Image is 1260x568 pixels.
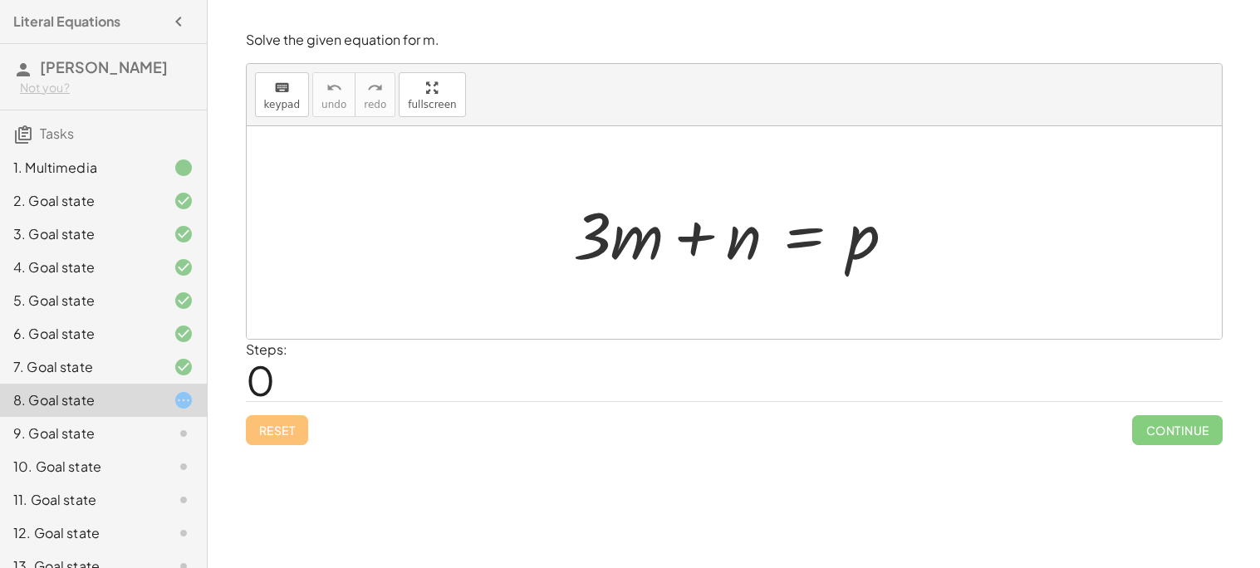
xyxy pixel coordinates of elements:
[13,490,147,510] div: 11. Goal state
[13,12,120,32] h4: Literal Equations
[174,257,194,277] i: Task finished and correct.
[246,340,287,358] label: Steps:
[13,224,147,244] div: 3. Goal state
[13,257,147,277] div: 4. Goal state
[13,158,147,178] div: 1. Multimedia
[13,357,147,377] div: 7. Goal state
[174,191,194,211] i: Task finished and correct.
[174,424,194,443] i: Task not started.
[399,72,465,117] button: fullscreen
[40,57,168,76] span: [PERSON_NAME]
[174,291,194,311] i: Task finished and correct.
[174,523,194,543] i: Task not started.
[13,424,147,443] div: 9. Goal state
[264,99,301,110] span: keypad
[174,324,194,344] i: Task finished and correct.
[13,324,147,344] div: 6. Goal state
[174,457,194,477] i: Task not started.
[274,78,290,98] i: keyboard
[20,80,194,96] div: Not you?
[246,355,275,405] span: 0
[40,125,74,142] span: Tasks
[13,191,147,211] div: 2. Goal state
[13,457,147,477] div: 10. Goal state
[364,99,386,110] span: redo
[326,78,342,98] i: undo
[174,490,194,510] i: Task not started.
[174,224,194,244] i: Task finished and correct.
[355,72,395,117] button: redoredo
[13,523,147,543] div: 12. Goal state
[246,31,1223,50] p: Solve the given equation for m.
[13,291,147,311] div: 5. Goal state
[255,72,310,117] button: keyboardkeypad
[367,78,383,98] i: redo
[174,158,194,178] i: Task finished.
[174,357,194,377] i: Task finished and correct.
[312,72,355,117] button: undoundo
[174,390,194,410] i: Task started.
[408,99,456,110] span: fullscreen
[321,99,346,110] span: undo
[13,390,147,410] div: 8. Goal state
